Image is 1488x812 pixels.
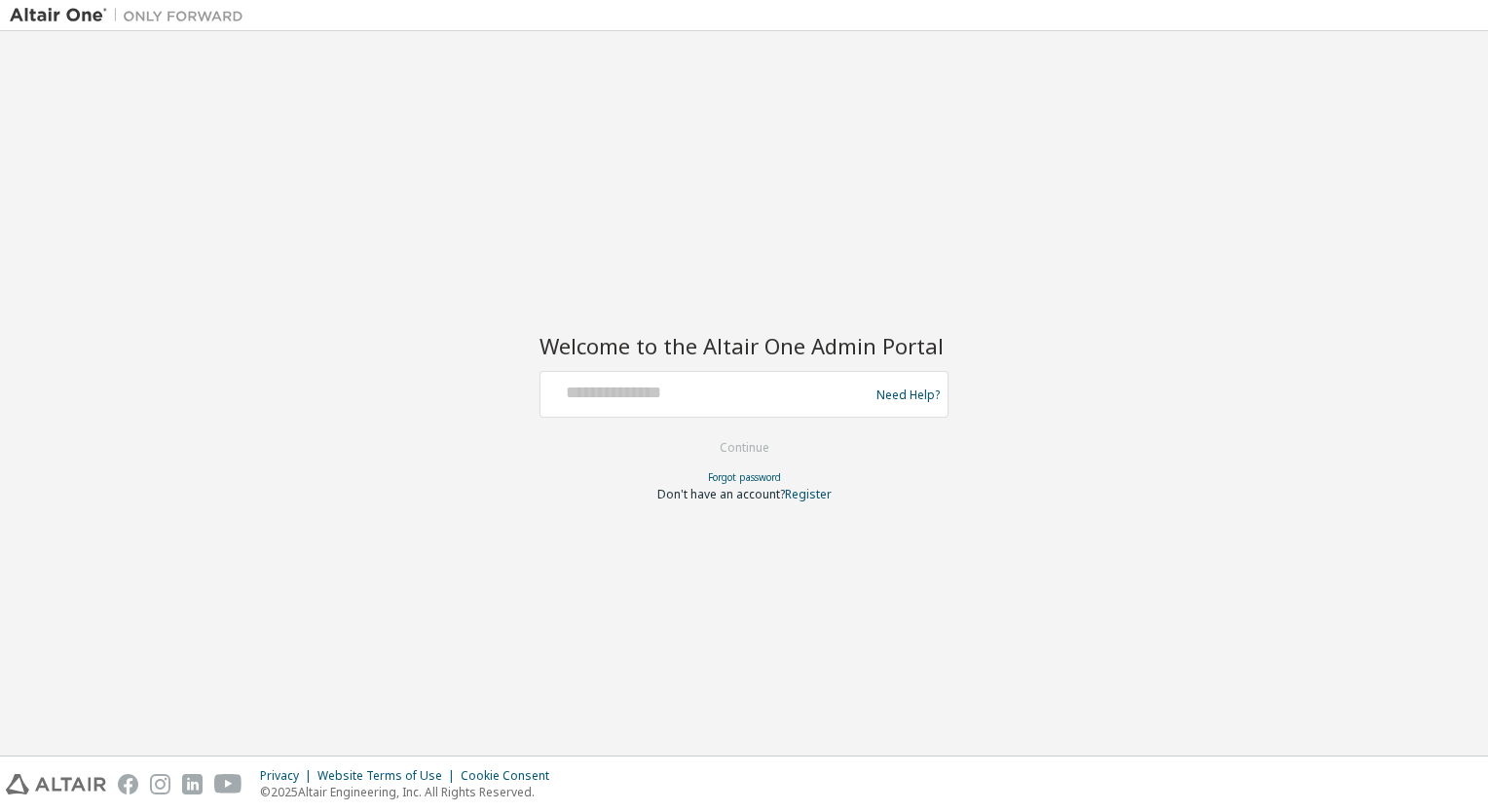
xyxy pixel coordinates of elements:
p: © 2025 Altair Engineering, Inc. All Rights Reserved. [260,784,561,800]
div: Website Terms of Use [317,768,461,784]
img: altair_logo.svg [6,774,106,794]
div: Cookie Consent [461,768,561,784]
a: Forgot password [708,470,781,484]
a: Need Help? [876,394,940,395]
img: instagram.svg [150,774,170,794]
a: Register [785,486,832,502]
div: Privacy [260,768,317,784]
span: Don't have an account? [657,486,785,502]
img: youtube.svg [214,774,242,794]
img: facebook.svg [118,774,138,794]
img: Altair One [10,6,253,25]
h2: Welcome to the Altair One Admin Portal [539,332,949,359]
img: linkedin.svg [182,774,203,794]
